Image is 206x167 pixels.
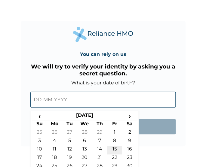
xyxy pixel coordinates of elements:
th: Fr [107,121,122,129]
td: 18 [47,154,62,163]
td: 10 [32,146,47,154]
th: Tu [62,121,77,129]
span: › [122,112,137,120]
td: 8 [107,138,122,146]
td: 13 [77,146,92,154]
label: What is your date of birth? [71,80,135,86]
td: 11 [47,146,62,154]
th: We [77,121,92,129]
td: 1 [107,129,122,138]
th: [DATE] [47,112,122,121]
td: 29 [92,129,107,138]
td: 12 [62,146,77,154]
td: 20 [77,154,92,163]
td: 15 [107,146,122,154]
th: Th [92,121,107,129]
td: 7 [92,138,107,146]
td: 14 [92,146,107,154]
td: 27 [62,129,77,138]
td: 25 [32,129,47,138]
td: 9 [122,138,137,146]
img: Reliance Health's Logo [73,27,133,42]
td: 21 [92,154,107,163]
h4: You can rely on us [80,51,126,57]
th: Sa [122,121,137,129]
td: 3 [32,138,47,146]
input: DD-MM-YYYY [30,92,176,108]
span: ‹ [32,112,47,120]
td: 28 [77,129,92,138]
h3: We will try to verify your identity by asking you a secret question. [30,63,176,77]
th: Mo [47,121,62,129]
td: 23 [122,154,137,163]
th: Su [32,121,47,129]
td: 16 [122,146,137,154]
td: 19 [62,154,77,163]
td: 5 [62,138,77,146]
td: 22 [107,154,122,163]
td: 4 [47,138,62,146]
td: 26 [47,129,62,138]
td: 2 [122,129,137,138]
td: 6 [77,138,92,146]
td: 17 [32,154,47,163]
